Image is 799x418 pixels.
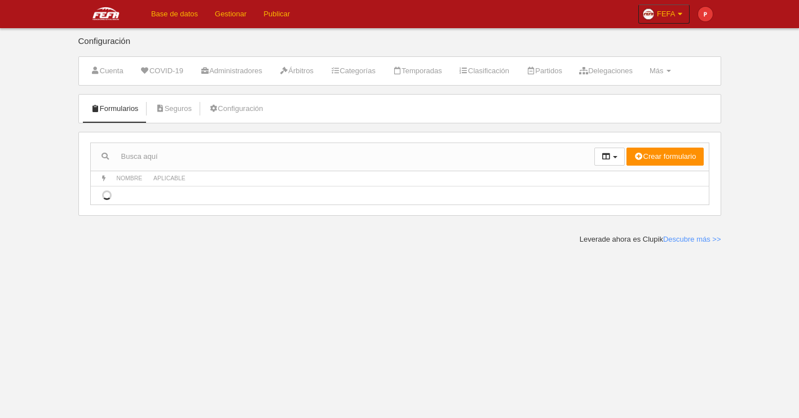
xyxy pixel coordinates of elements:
[78,37,721,56] div: Configuración
[78,7,134,20] img: FEFA
[386,63,448,79] a: Temporadas
[85,100,145,117] a: Formularios
[663,235,721,243] a: Descubre más >>
[638,5,690,24] a: FEFA
[520,63,568,79] a: Partidos
[117,175,143,181] span: Nombre
[134,63,189,79] a: COVID-19
[626,148,703,166] button: Crear formulario
[643,8,654,20] img: Oazxt6wLFNvE.30x30.jpg
[324,63,382,79] a: Categorías
[153,175,186,181] span: Aplicable
[453,63,515,79] a: Clasificación
[85,63,130,79] a: Cuenta
[273,63,320,79] a: Árbitros
[643,63,677,79] a: Más
[573,63,639,79] a: Delegaciones
[698,7,713,21] img: c2l6ZT0zMHgzMCZmcz05JnRleHQ9UCZiZz1lNTM5MzU%3D.png
[580,234,721,244] div: Leverade ahora es Clupik
[657,8,676,20] span: FEFA
[650,66,664,75] span: Más
[149,100,198,117] a: Seguros
[202,100,269,117] a: Configuración
[91,148,594,165] input: Busca aquí
[194,63,268,79] a: Administradores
